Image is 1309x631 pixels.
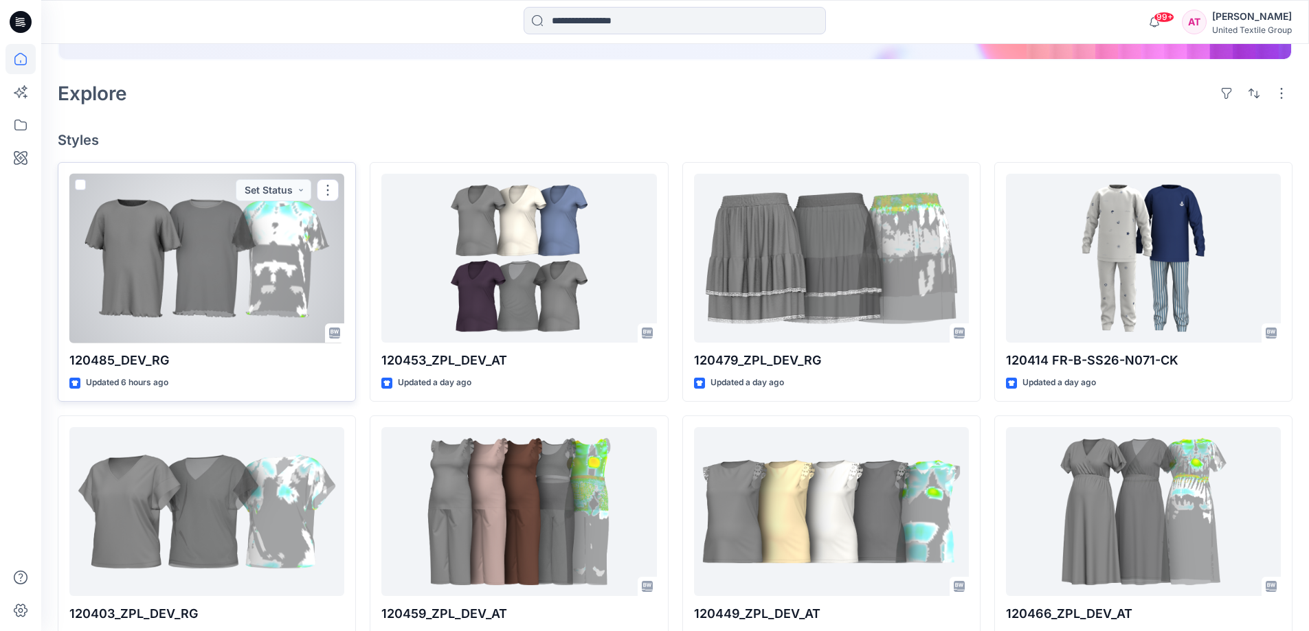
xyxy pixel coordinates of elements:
[1022,376,1096,390] p: Updated a day ago
[1212,25,1292,35] div: United Textile Group
[58,132,1293,148] h4: Styles
[381,351,656,370] p: 120453_ZPL_DEV_AT
[1006,427,1281,597] a: 120466_ZPL_DEV_AT
[58,82,127,104] h2: Explore
[694,427,969,597] a: 120449_ZPL_DEV_AT
[1006,351,1281,370] p: 120414 FR-B-SS26-N071-CK
[694,351,969,370] p: 120479_ZPL_DEV_RG
[86,376,168,390] p: Updated 6 hours ago
[69,174,344,343] a: 120485_DEV_RG
[1006,174,1281,343] a: 120414 FR-B-SS26-N071-CK
[69,351,344,370] p: 120485_DEV_RG
[381,427,656,597] a: 120459_ZPL_DEV_AT
[711,376,784,390] p: Updated a day ago
[1212,8,1292,25] div: [PERSON_NAME]
[1154,12,1174,23] span: 99+
[1182,10,1207,34] div: AT
[694,174,969,343] a: 120479_ZPL_DEV_RG
[69,604,344,623] p: 120403_ZPL_DEV_RG
[381,174,656,343] a: 120453_ZPL_DEV_AT
[69,427,344,597] a: 120403_ZPL_DEV_RG
[381,604,656,623] p: 120459_ZPL_DEV_AT
[1006,604,1281,623] p: 120466_ZPL_DEV_AT
[398,376,471,390] p: Updated a day ago
[694,604,969,623] p: 120449_ZPL_DEV_AT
